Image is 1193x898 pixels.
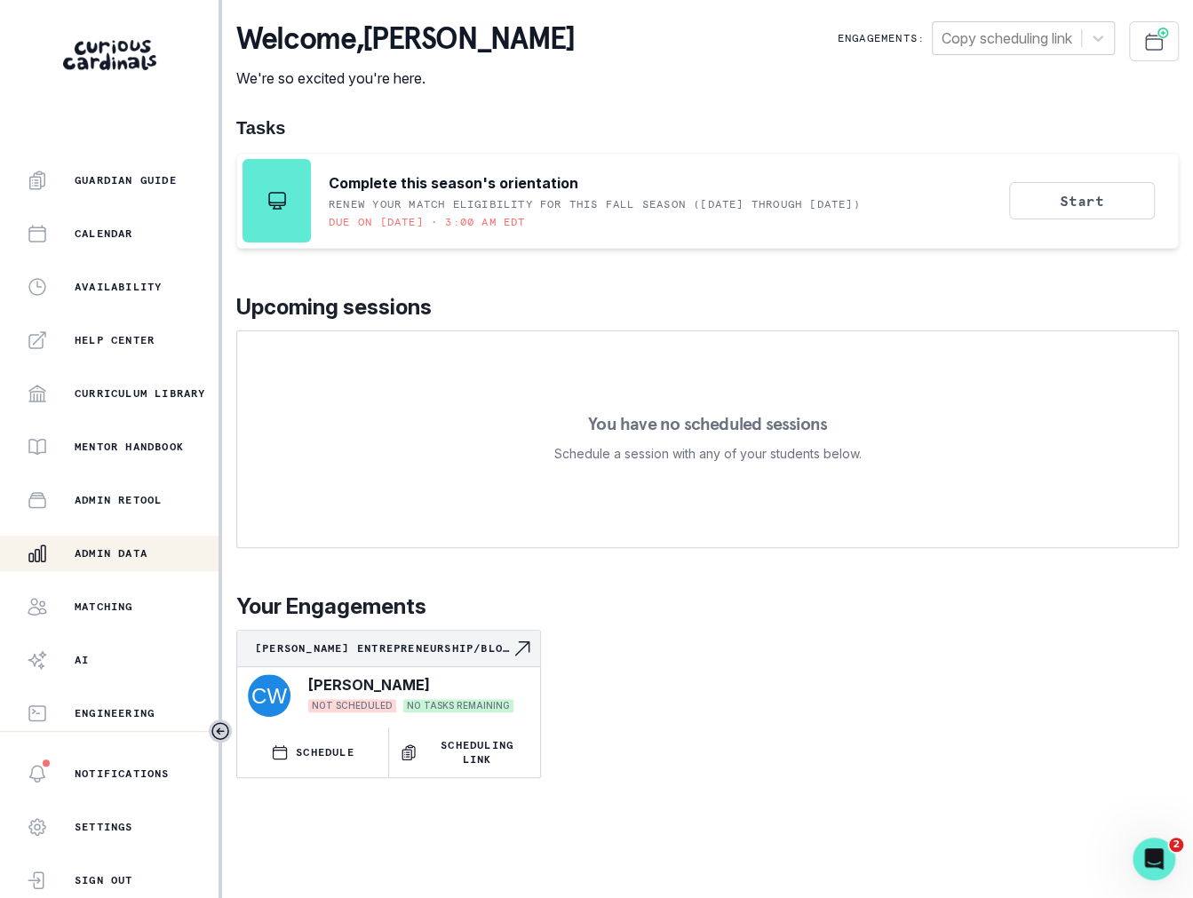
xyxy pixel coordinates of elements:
[588,415,827,433] p: You have no scheduled sessions
[236,291,1179,323] p: Upcoming sessions
[554,443,862,465] p: Schedule a session with any of your students below.
[237,631,540,720] a: [PERSON_NAME] Entrepreneurship/Blog 1-to-1-courseNavigate to engagement page[PERSON_NAME]NOT SCHE...
[75,493,162,507] p: Admin Retool
[75,767,170,781] p: Notifications
[75,173,177,187] p: Guardian Guide
[389,727,540,777] button: Scheduling Link
[255,641,512,656] p: [PERSON_NAME] Entrepreneurship/Blog 1-to-1-course
[1169,838,1183,852] span: 2
[329,197,861,211] p: RENEW YOUR MATCH ELIGIBILITY FOR THIS FALL SEASON ([DATE] through [DATE])
[63,40,156,70] img: Curious Cardinals Logo
[209,719,232,743] button: Toggle sidebar
[248,674,290,717] img: svg
[75,386,206,401] p: Curriculum Library
[296,745,354,759] p: SCHEDULE
[308,674,430,695] p: [PERSON_NAME]
[838,31,925,45] p: Engagements:
[236,68,574,89] p: We're so excited you're here.
[1129,21,1179,61] button: Schedule Sessions
[512,638,533,659] svg: Navigate to engagement page
[75,820,133,834] p: Settings
[237,727,388,777] button: SCHEDULE
[75,280,162,294] p: Availability
[1009,182,1155,219] button: Start
[329,172,578,194] p: Complete this season's orientation
[75,706,155,720] p: Engineering
[236,117,1179,139] h1: Tasks
[1133,838,1175,880] iframe: Intercom live chat
[75,873,133,887] p: Sign Out
[75,226,133,241] p: Calendar
[75,546,147,560] p: Admin Data
[75,600,133,614] p: Matching
[236,21,574,57] p: Welcome , [PERSON_NAME]
[236,591,1179,623] p: Your Engagements
[403,699,513,712] span: NO TASKS REMAINING
[75,440,184,454] p: Mentor Handbook
[75,653,89,667] p: AI
[75,333,155,347] p: Help Center
[308,699,396,712] span: NOT SCHEDULED
[425,738,529,767] p: Scheduling Link
[329,215,525,229] p: Due on [DATE] • 3:00 AM EDT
